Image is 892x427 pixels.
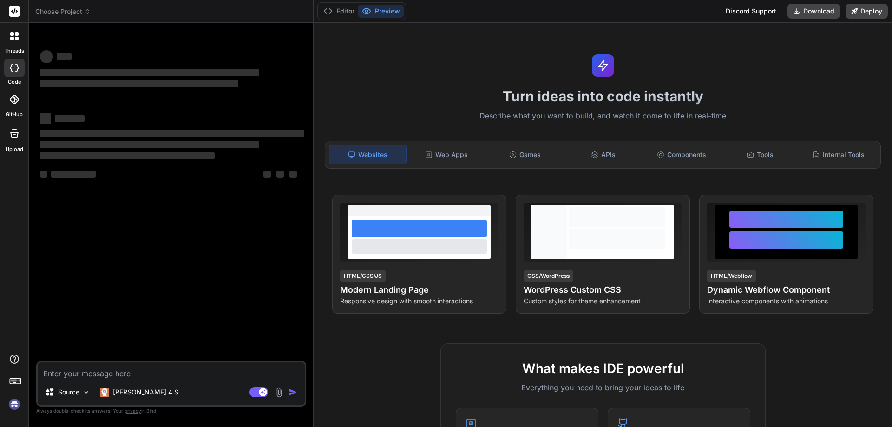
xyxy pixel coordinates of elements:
[7,396,22,412] img: signin
[408,145,485,164] div: Web Apps
[82,388,90,396] img: Pick Models
[113,388,182,397] p: [PERSON_NAME] 4 S..
[40,130,304,137] span: ‌
[40,171,47,178] span: ‌
[40,69,259,76] span: ‌
[524,283,682,296] h4: WordPress Custom CSS
[358,5,404,18] button: Preview
[58,388,79,397] p: Source
[524,270,573,282] div: CSS/WordPress
[274,387,284,398] img: attachment
[340,296,498,306] p: Responsive design with smooth interactions
[288,388,297,397] img: icon
[707,296,866,306] p: Interactive components with animations
[643,145,720,164] div: Components
[565,145,642,164] div: APIs
[487,145,564,164] div: Games
[319,88,886,105] h1: Turn ideas into code instantly
[125,408,141,414] span: privacy
[456,359,750,378] h2: What makes IDE powerful
[329,145,407,164] div: Websites
[8,78,21,86] label: code
[320,5,358,18] button: Editor
[800,145,877,164] div: Internal Tools
[100,388,109,397] img: Claude 4 Sonnet
[40,113,51,124] span: ‌
[707,283,866,296] h4: Dynamic Webflow Component
[36,407,306,415] p: Always double-check its answers. Your in Bind
[524,296,682,306] p: Custom styles for theme enhancement
[263,171,271,178] span: ‌
[722,145,799,164] div: Tools
[319,110,886,122] p: Describe what you want to build, and watch it come to life in real-time
[340,270,386,282] div: HTML/CSS/JS
[4,47,24,55] label: threads
[40,80,238,87] span: ‌
[6,145,23,153] label: Upload
[289,171,297,178] span: ‌
[6,111,23,118] label: GitHub
[340,283,498,296] h4: Modern Landing Page
[276,171,284,178] span: ‌
[720,4,782,19] div: Discord Support
[787,4,840,19] button: Download
[40,141,259,148] span: ‌
[51,171,96,178] span: ‌
[456,382,750,393] p: Everything you need to bring your ideas to life
[707,270,756,282] div: HTML/Webflow
[40,50,53,63] span: ‌
[57,53,72,60] span: ‌
[35,7,91,16] span: Choose Project
[846,4,888,19] button: Deploy
[40,152,215,159] span: ‌
[55,115,85,122] span: ‌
